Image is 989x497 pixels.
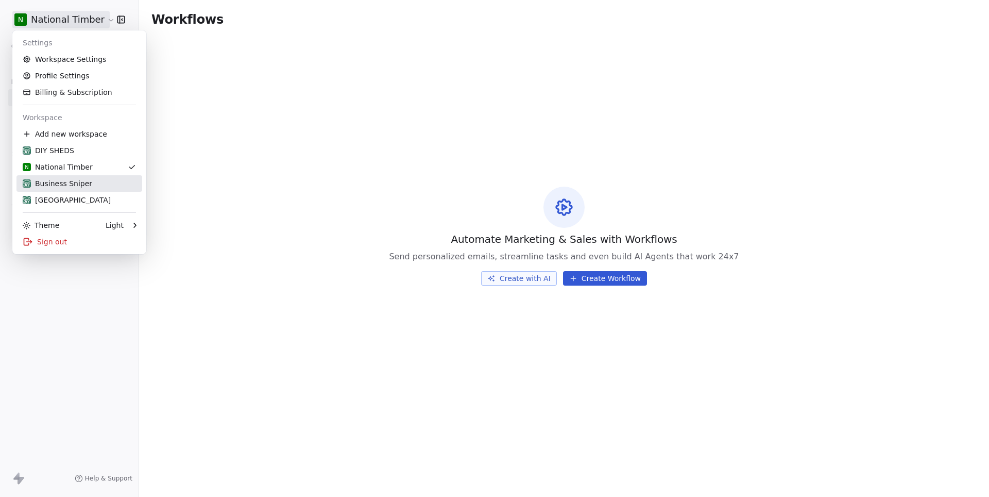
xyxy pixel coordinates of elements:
div: Light [106,220,124,230]
span: N [25,163,29,171]
img: shedsdiy.jpg [23,146,31,155]
div: Add new workspace [16,126,142,142]
div: [GEOGRAPHIC_DATA] [23,195,111,205]
div: National Timber [23,162,93,172]
div: Sign out [16,234,142,250]
a: Profile Settings [16,68,142,84]
div: Theme [23,220,59,230]
a: Workspace Settings [16,51,142,68]
div: Business Sniper [23,178,92,189]
div: Settings [16,35,142,51]
img: shedsdiy.jpg [23,196,31,204]
div: Workspace [16,109,142,126]
a: Billing & Subscription [16,84,142,101]
div: DIY SHEDS [23,145,74,156]
img: shedsdiy.jpg [23,179,31,188]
